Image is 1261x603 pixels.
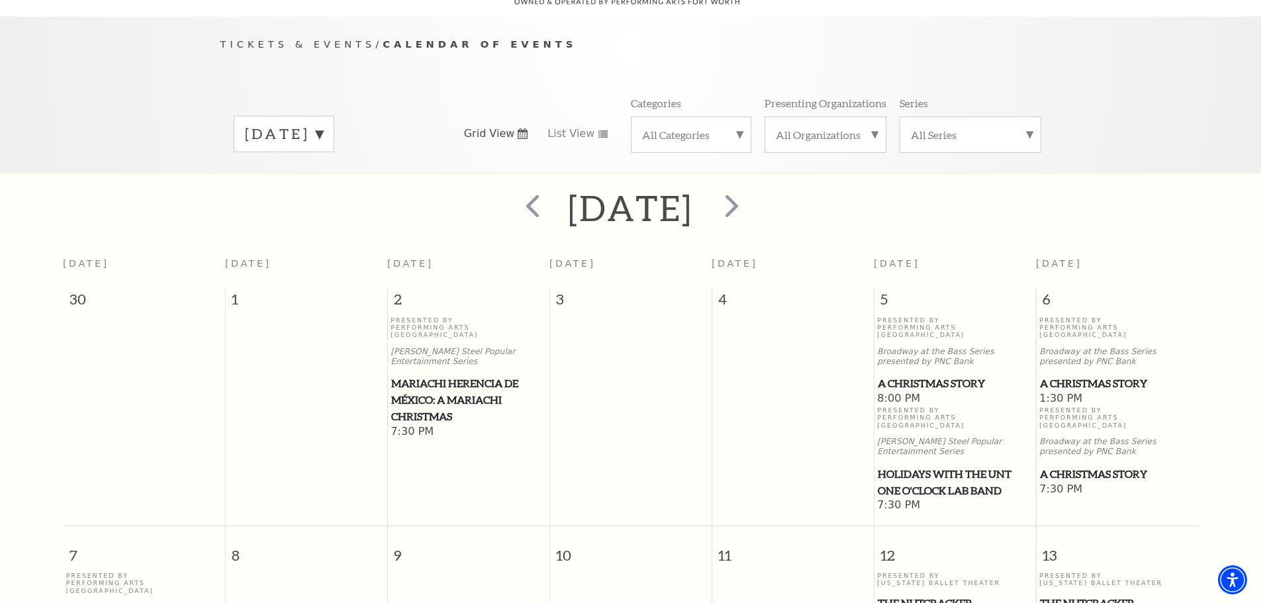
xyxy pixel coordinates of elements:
p: Broadway at the Bass Series presented by PNC Bank [1039,347,1195,367]
a: Holidays with the UNT One O'Clock Lab Band [877,466,1033,498]
a: Mariachi Herencia de México: A Mariachi Christmas [391,375,546,424]
p: Presenting Organizations [765,96,886,110]
span: [DATE] [63,258,109,269]
span: [DATE] [712,258,758,269]
p: Presented By Performing Arts [GEOGRAPHIC_DATA] [877,406,1033,429]
span: Tickets & Events [220,38,376,50]
p: Presented By [US_STATE] Ballet Theater [1039,572,1195,587]
span: Calendar of Events [383,38,577,50]
span: 1 [226,289,387,316]
span: 13 [1037,526,1199,572]
span: 4 [712,289,874,316]
h2: [DATE] [568,187,693,229]
span: [DATE] [225,258,271,269]
span: 2 [388,289,549,316]
p: Presented By Performing Arts [GEOGRAPHIC_DATA] [1039,316,1195,339]
p: Broadway at the Bass Series presented by PNC Bank [877,347,1033,367]
p: Presented By Performing Arts [GEOGRAPHIC_DATA] [391,316,546,339]
span: 7 [63,526,225,572]
span: A Christmas Story [1040,466,1194,483]
label: All Organizations [776,128,875,142]
span: List View [547,126,594,141]
label: [DATE] [245,124,323,144]
span: 7:30 PM [1039,483,1195,497]
span: 9 [388,526,549,572]
a: A Christmas Story [877,375,1033,392]
span: 30 [63,289,225,316]
span: Grid View [464,126,515,141]
p: Categories [631,96,681,110]
span: [DATE] [874,258,920,269]
span: 6 [1037,289,1199,316]
span: A Christmas Story [1040,375,1194,392]
span: 3 [550,289,712,316]
div: Accessibility Menu [1218,565,1247,594]
p: Broadway at the Bass Series presented by PNC Bank [1039,437,1195,457]
label: All Categories [642,128,740,142]
a: A Christmas Story [1039,375,1195,392]
span: 11 [712,526,874,572]
p: [PERSON_NAME] Steel Popular Entertainment Series [877,437,1033,457]
button: prev [507,185,555,232]
span: 10 [550,526,712,572]
span: [DATE] [1036,258,1082,269]
button: next [706,185,754,232]
span: [DATE] [387,258,434,269]
span: 5 [874,289,1036,316]
p: [PERSON_NAME] Steel Popular Entertainment Series [391,347,546,367]
p: Presented By Performing Arts [GEOGRAPHIC_DATA] [66,572,222,594]
span: [DATE] [549,258,596,269]
span: 8:00 PM [877,392,1033,406]
span: 12 [874,526,1036,572]
p: / [220,36,1041,53]
span: 8 [226,526,387,572]
span: 7:30 PM [391,425,546,440]
span: 7:30 PM [877,498,1033,513]
span: A Christmas Story [878,375,1032,392]
label: All Series [911,128,1030,142]
p: Presented By [US_STATE] Ballet Theater [877,572,1033,587]
span: Holidays with the UNT One O'Clock Lab Band [878,466,1032,498]
span: 1:30 PM [1039,392,1195,406]
a: A Christmas Story [1039,466,1195,483]
p: Presented By Performing Arts [GEOGRAPHIC_DATA] [877,316,1033,339]
p: Series [900,96,928,110]
p: Presented By Performing Arts [GEOGRAPHIC_DATA] [1039,406,1195,429]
